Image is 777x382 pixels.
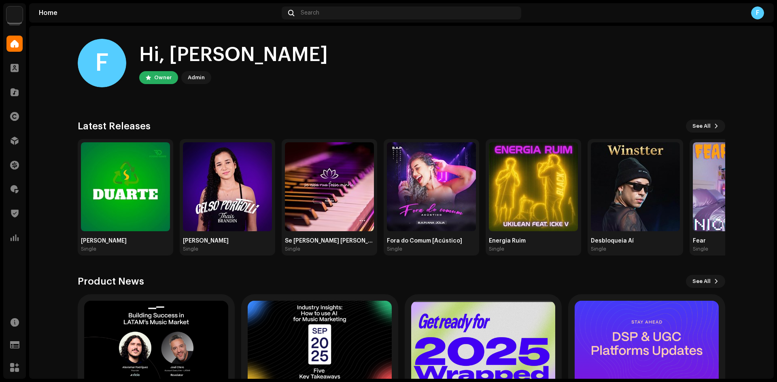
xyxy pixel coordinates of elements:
[301,10,319,16] span: Search
[387,238,476,244] div: Fora do Comum [Acústico]
[489,238,578,244] div: Energia Ruim
[183,246,198,252] div: Single
[81,238,170,244] div: [PERSON_NAME]
[387,246,402,252] div: Single
[692,118,711,134] span: See All
[591,246,606,252] div: Single
[686,275,725,288] button: See All
[686,120,725,133] button: See All
[285,238,374,244] div: Se [PERSON_NAME] [PERSON_NAME]
[183,238,272,244] div: [PERSON_NAME]
[285,246,300,252] div: Single
[591,238,680,244] div: Desbloqueia Aí
[39,10,278,16] div: Home
[139,42,328,68] div: Hi, [PERSON_NAME]
[6,6,23,23] img: 70c0b94c-19e5-4c8c-a028-e13e35533bab
[78,120,151,133] h3: Latest Releases
[154,73,172,82] div: Owner
[285,142,374,231] img: 5828592a-81c3-4995-ac74-2c2e067e3058
[81,142,170,231] img: 9ea9f6aa-ddc6-404a-91bb-99cc958668a7
[387,142,476,231] img: e6131143-0e81-4327-8ed2-402d43083518
[591,142,680,231] img: d86807d7-cd33-47d4-aded-bad438723f4a
[692,273,711,289] span: See All
[693,246,708,252] div: Single
[751,6,764,19] div: F
[183,142,272,231] img: ce44fecc-f09a-4c08-b922-014be1f0f8bb
[78,39,126,87] div: F
[489,246,504,252] div: Single
[489,142,578,231] img: eb71bc48-416d-4ea0-b15d-6b124ed7b8e1
[81,246,96,252] div: Single
[188,73,205,82] div: Admin
[78,275,144,288] h3: Product News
